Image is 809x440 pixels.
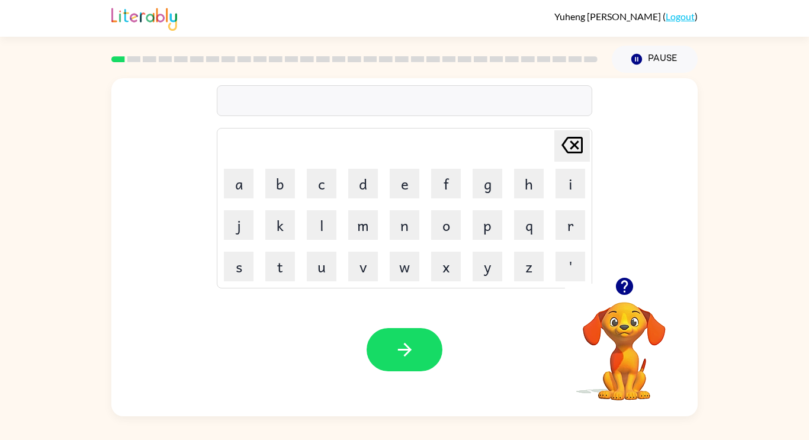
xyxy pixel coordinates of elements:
[390,169,419,198] button: e
[565,284,683,402] video: Your browser must support playing .mp4 files to use Literably. Please try using another browser.
[348,252,378,281] button: v
[431,252,461,281] button: x
[514,210,544,240] button: q
[556,252,585,281] button: '
[556,210,585,240] button: r
[348,169,378,198] button: d
[307,210,336,240] button: l
[514,252,544,281] button: z
[554,11,698,22] div: ( )
[111,5,177,31] img: Literably
[473,252,502,281] button: y
[265,252,295,281] button: t
[224,252,253,281] button: s
[224,210,253,240] button: j
[265,169,295,198] button: b
[473,210,502,240] button: p
[556,169,585,198] button: i
[514,169,544,198] button: h
[431,210,461,240] button: o
[390,252,419,281] button: w
[224,169,253,198] button: a
[431,169,461,198] button: f
[348,210,378,240] button: m
[390,210,419,240] button: n
[307,252,336,281] button: u
[265,210,295,240] button: k
[612,46,698,73] button: Pause
[666,11,695,22] a: Logout
[307,169,336,198] button: c
[554,11,663,22] span: Yuheng [PERSON_NAME]
[473,169,502,198] button: g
